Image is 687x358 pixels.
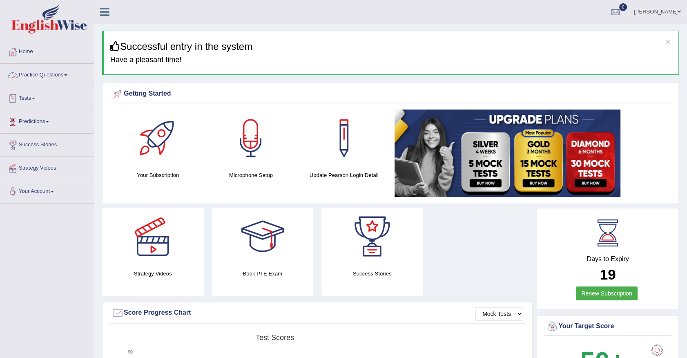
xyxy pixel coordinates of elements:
span: 0 [619,3,627,11]
h4: Book PTE Exam [212,269,314,278]
a: Predictions [0,110,94,131]
button: × [665,37,670,46]
text: 90 [128,349,133,354]
a: Your Account [0,180,94,201]
tspan: Test scores [256,333,294,342]
h3: Successful entry in the system [110,41,672,52]
img: small5.jpg [395,110,620,197]
h4: Days to Expiry [546,255,669,263]
a: Practice Questions [0,64,94,84]
h4: Microphone Setup [209,171,294,179]
b: 19 [600,266,616,282]
a: Strategy Videos [0,157,94,177]
h4: Success Stories [321,269,423,278]
h4: Strategy Videos [102,269,204,278]
a: Renew Subscription [576,286,638,300]
div: Getting Started [112,88,669,100]
div: Your Target Score [546,320,669,333]
h4: Your Subscription [116,171,201,179]
h4: Update Pearson Login Detail [301,171,386,179]
a: Tests [0,87,94,107]
a: Success Stories [0,134,94,154]
a: Home [0,40,94,61]
div: Score Progress Chart [112,307,523,319]
h4: Have a pleasant time! [110,56,672,64]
